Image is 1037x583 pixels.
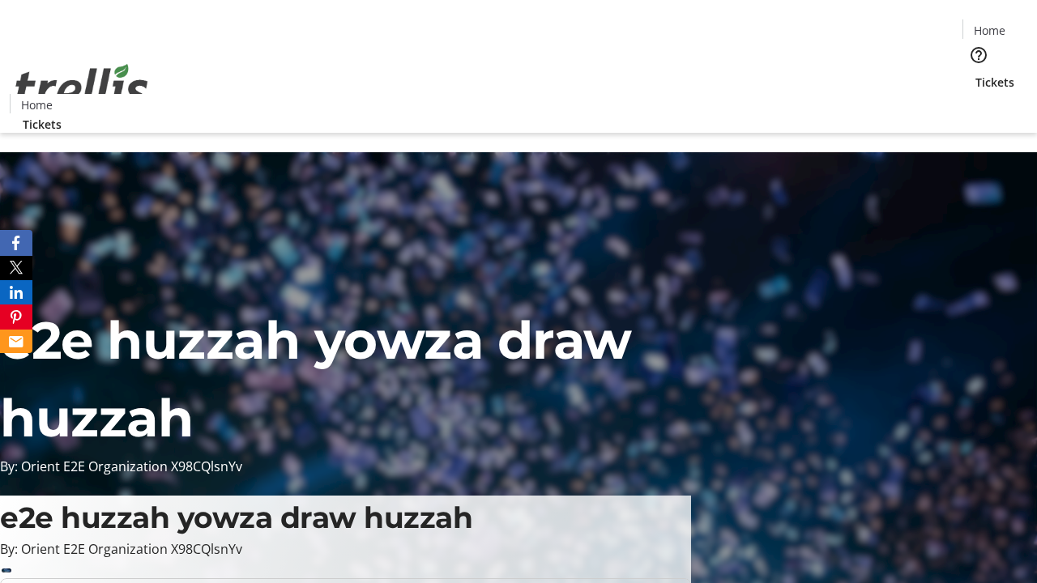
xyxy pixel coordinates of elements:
span: Tickets [975,74,1014,91]
a: Tickets [10,116,75,133]
span: Tickets [23,116,62,133]
span: Home [974,22,1005,39]
a: Tickets [962,74,1027,91]
a: Home [11,96,62,113]
span: Home [21,96,53,113]
a: Home [963,22,1015,39]
img: Orient E2E Organization X98CQlsnYv's Logo [10,46,154,127]
button: Help [962,39,995,71]
button: Cart [962,91,995,123]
